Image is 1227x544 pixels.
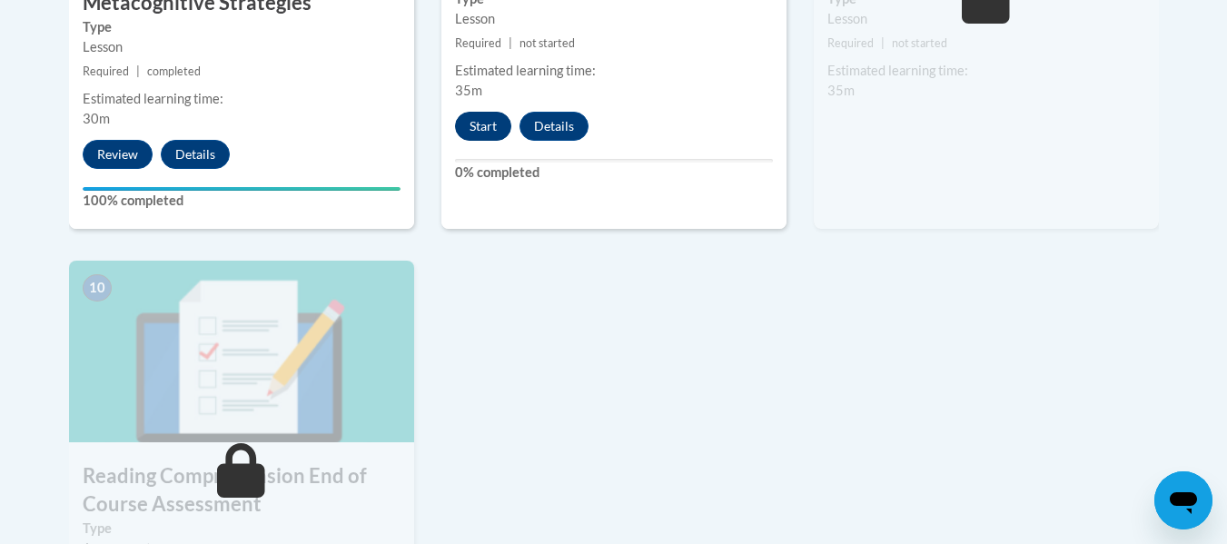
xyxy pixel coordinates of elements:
button: Details [519,112,589,141]
span: | [881,36,885,50]
span: 10 [83,274,112,302]
h3: Reading Comprehension End of Course Assessment [69,462,414,519]
button: Review [83,140,153,169]
span: Required [827,36,874,50]
span: | [136,64,140,78]
div: Estimated learning time: [455,61,773,81]
label: Type [83,519,401,539]
span: | [509,36,512,50]
span: not started [519,36,575,50]
label: Type [83,17,401,37]
span: Required [455,36,501,50]
iframe: Button to launch messaging window [1154,471,1212,529]
label: 0% completed [455,163,773,183]
button: Start [455,112,511,141]
div: Lesson [455,9,773,29]
div: Lesson [83,37,401,57]
span: 30m [83,111,110,126]
span: Required [83,64,129,78]
span: 35m [455,83,482,98]
span: 35m [827,83,855,98]
span: completed [147,64,201,78]
button: Details [161,140,230,169]
div: Your progress [83,187,401,191]
img: Course Image [69,261,414,442]
span: not started [892,36,947,50]
label: 100% completed [83,191,401,211]
div: Estimated learning time: [83,89,401,109]
div: Lesson [827,9,1145,29]
div: Estimated learning time: [827,61,1145,81]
